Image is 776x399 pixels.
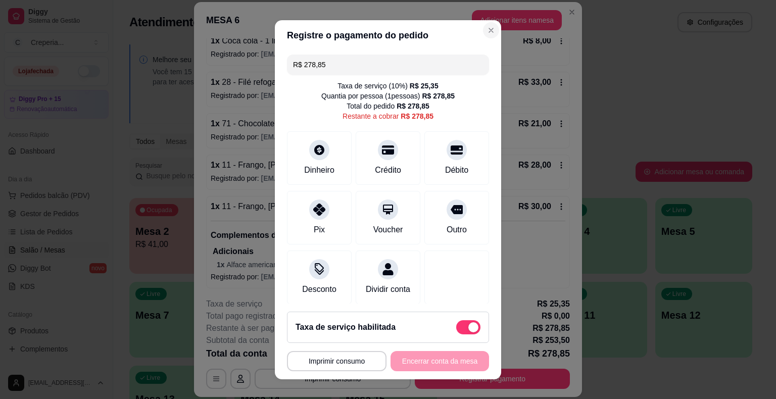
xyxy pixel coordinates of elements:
[410,81,439,91] div: R$ 25,35
[343,111,433,121] div: Restante a cobrar
[304,164,334,176] div: Dinheiro
[321,91,455,101] div: Quantia por pessoa ( 1 pessoas)
[275,20,501,51] header: Registre o pagamento do pedido
[366,283,410,295] div: Dividir conta
[293,55,483,75] input: Ex.: hambúrguer de cordeiro
[422,91,455,101] div: R$ 278,85
[445,164,468,176] div: Débito
[397,101,429,111] div: R$ 278,85
[287,351,386,371] button: Imprimir consumo
[296,321,396,333] h2: Taxa de serviço habilitada
[337,81,438,91] div: Taxa de serviço ( 10 %)
[401,111,433,121] div: R$ 278,85
[447,224,467,236] div: Outro
[314,224,325,236] div: Pix
[347,101,429,111] div: Total do pedido
[373,224,403,236] div: Voucher
[483,22,499,38] button: Close
[302,283,336,295] div: Desconto
[375,164,401,176] div: Crédito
